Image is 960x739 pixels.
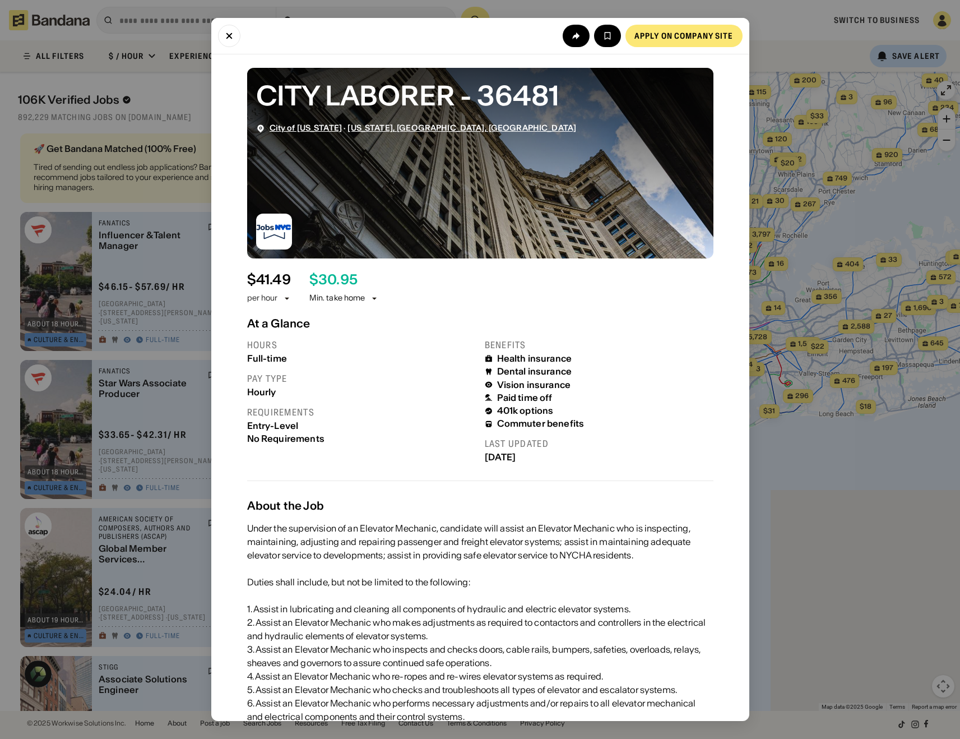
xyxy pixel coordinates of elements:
[247,387,476,398] div: Hourly
[270,123,577,133] div: ·
[497,405,554,416] div: 401k options
[256,214,292,250] img: City of New York logo
[247,373,476,385] div: Pay type
[485,339,713,351] div: Benefits
[497,366,572,377] div: Dental insurance
[497,353,572,364] div: Health insurance
[247,353,476,364] div: Full-time
[247,407,476,418] div: Requirements
[256,77,704,114] div: CITY LABORER - 36481
[347,123,576,133] span: [US_STATE], [GEOGRAPHIC_DATA], [GEOGRAPHIC_DATA]
[247,421,476,431] div: Entry-Level
[247,499,713,512] div: About the Job
[270,123,342,133] span: City of [US_STATE]
[497,380,571,390] div: Vision insurance
[218,25,240,47] button: Close
[497,418,585,429] div: Commuter benefits
[309,293,379,304] div: Min. take home
[247,339,476,351] div: Hours
[497,392,553,403] div: Paid time off
[485,438,713,450] div: Last updated
[309,272,358,288] div: $ 30.95
[485,452,713,463] div: [DATE]
[634,32,734,40] div: Apply on company site
[247,272,291,288] div: $ 41.49
[247,317,713,330] div: At a Glance
[247,433,476,444] div: No Requirements
[247,293,278,304] div: per hour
